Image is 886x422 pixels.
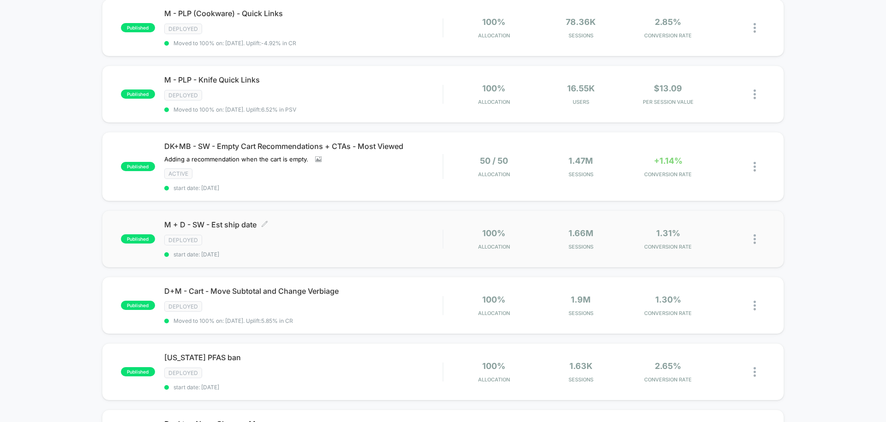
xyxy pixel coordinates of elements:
[121,89,155,99] span: published
[478,32,510,39] span: Allocation
[164,353,443,362] span: [US_STATE] PFAS ban
[164,184,443,191] span: start date: [DATE]
[164,286,443,296] span: D+M - Cart - Move Subtotal and Change Verbiage
[164,90,202,101] span: Deployed
[121,301,155,310] span: published
[655,295,681,304] span: 1.30%
[540,99,623,105] span: Users
[478,171,510,178] span: Allocation
[482,17,505,27] span: 100%
[164,75,443,84] span: M - PLP - Knife Quick Links
[482,361,505,371] span: 100%
[121,234,155,244] span: published
[754,89,756,99] img: close
[654,83,682,93] span: $13.09
[627,244,709,250] span: CONVERSION RATE
[540,376,623,383] span: Sessions
[654,156,682,166] span: +1.14%
[164,168,192,179] span: ACTIVE
[121,162,155,171] span: published
[164,368,202,378] span: Deployed
[569,228,593,238] span: 1.66M
[164,301,202,312] span: Deployed
[164,220,443,229] span: M + D - SW - Est ship date
[540,244,623,250] span: Sessions
[566,17,596,27] span: 78.36k
[164,24,202,34] span: Deployed
[478,244,510,250] span: Allocation
[754,162,756,172] img: close
[655,361,681,371] span: 2.65%
[164,235,202,245] span: Deployed
[569,361,593,371] span: 1.63k
[627,32,709,39] span: CONVERSION RATE
[627,376,709,383] span: CONVERSION RATE
[482,83,505,93] span: 100%
[656,228,680,238] span: 1.31%
[627,310,709,316] span: CONVERSION RATE
[164,142,443,151] span: DK+MB - SW - Empty Cart Recommendations + CTAs - Most Viewed
[482,228,505,238] span: 100%
[754,367,756,377] img: close
[480,156,508,166] span: 50 / 50
[164,251,443,258] span: start date: [DATE]
[754,23,756,33] img: close
[540,171,623,178] span: Sessions
[174,317,293,324] span: Moved to 100% on: [DATE] . Uplift: 5.85% in CR
[540,310,623,316] span: Sessions
[164,9,443,18] span: M - PLP (Cookware) - Quick Links
[478,99,510,105] span: Allocation
[627,171,709,178] span: CONVERSION RATE
[569,156,593,166] span: 1.47M
[482,295,505,304] span: 100%
[571,295,591,304] span: 1.9M
[754,234,756,244] img: close
[174,106,296,113] span: Moved to 100% on: [DATE] . Uplift: 6.52% in PSV
[121,367,155,376] span: published
[540,32,623,39] span: Sessions
[567,83,595,93] span: 16.55k
[478,310,510,316] span: Allocation
[174,40,296,47] span: Moved to 100% on: [DATE] . Uplift: -4.92% in CR
[478,376,510,383] span: Allocation
[164,155,308,163] span: Adding a recommendation when the cart is empty.
[627,99,709,105] span: PER SESSION VALUE
[164,384,443,391] span: start date: [DATE]
[655,17,681,27] span: 2.85%
[121,23,155,32] span: published
[754,301,756,310] img: close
